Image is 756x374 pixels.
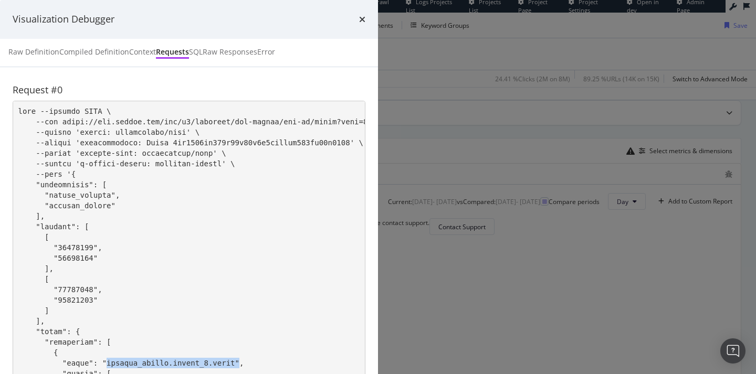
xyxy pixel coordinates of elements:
div: SQL [189,47,203,57]
div: Compiled Definition [59,47,129,57]
div: Open Intercom Messenger [720,338,745,364]
div: Visualization Debugger [13,13,114,26]
div: Context [129,47,156,57]
div: Raw Responses [203,47,257,57]
div: Error [257,47,275,57]
div: Raw Definition [8,47,59,57]
div: times [359,13,365,26]
h4: Request # 0 [13,85,365,95]
div: Requests [156,47,189,57]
